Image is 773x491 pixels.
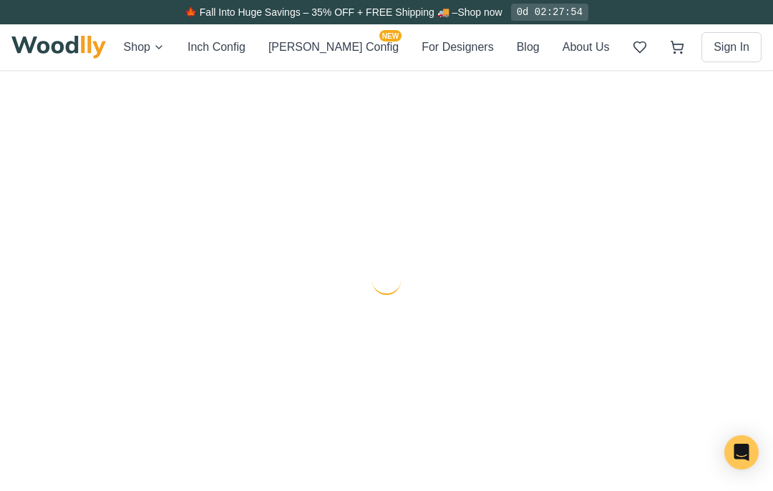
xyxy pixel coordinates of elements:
span: 🍁 Fall Into Huge Savings – 35% OFF + FREE Shipping 🚚 – [185,6,457,18]
button: Sign In [701,32,762,62]
button: [PERSON_NAME] ConfigNEW [268,39,399,56]
button: For Designers [422,39,493,56]
img: Woodlly [11,36,106,59]
span: NEW [379,30,402,42]
button: Shop [124,39,165,56]
div: 0d 02:27:54 [511,4,588,21]
button: Inch Config [188,39,245,56]
button: About Us [563,39,610,56]
div: Open Intercom Messenger [724,435,759,470]
a: Shop now [457,6,502,18]
button: Blog [517,39,540,56]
